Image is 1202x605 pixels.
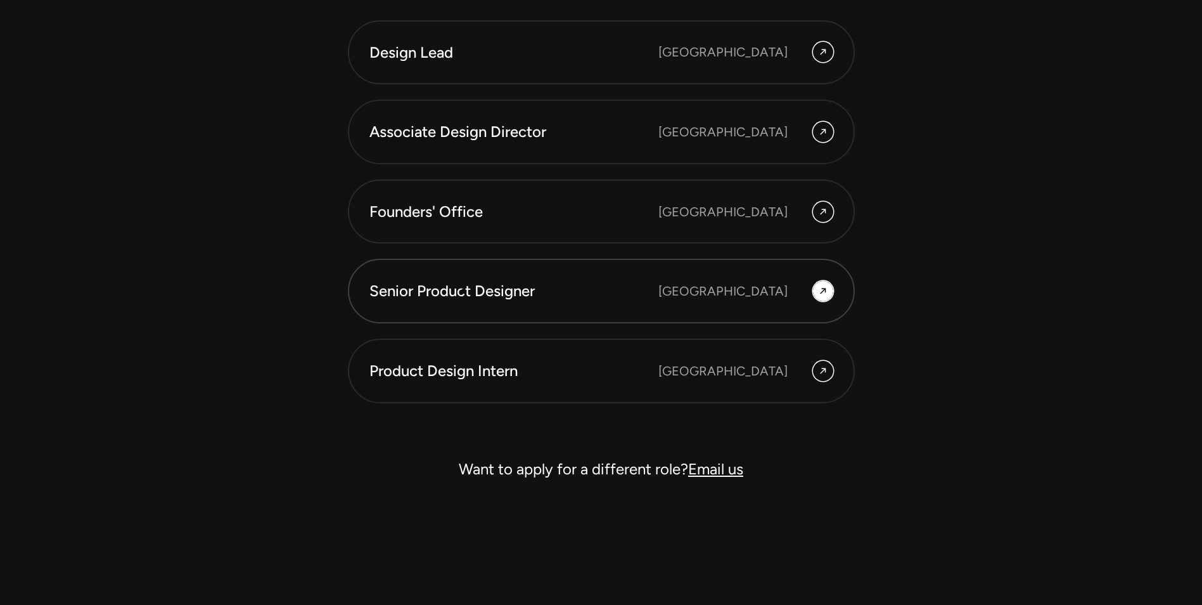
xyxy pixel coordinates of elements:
div: [GEOGRAPHIC_DATA] [658,361,788,381]
div: [GEOGRAPHIC_DATA] [658,202,788,221]
div: [GEOGRAPHIC_DATA] [658,282,788,301]
a: Senior Product Designer [GEOGRAPHIC_DATA] [348,259,855,323]
a: Founders' Office [GEOGRAPHIC_DATA] [348,179,855,244]
div: Want to apply for a different role? [348,454,855,485]
a: Associate Design Director [GEOGRAPHIC_DATA] [348,100,855,164]
div: Associate Design Director [369,121,658,143]
div: Product Design Intern [369,360,658,382]
div: Senior Product Designer [369,280,658,302]
div: [GEOGRAPHIC_DATA] [658,42,788,62]
div: Design Lead [369,42,658,63]
div: [GEOGRAPHIC_DATA] [658,122,788,141]
div: Founders' Office [369,201,658,223]
a: Email us [688,460,743,478]
a: Design Lead [GEOGRAPHIC_DATA] [348,20,855,85]
a: Product Design Intern [GEOGRAPHIC_DATA] [348,339,855,403]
